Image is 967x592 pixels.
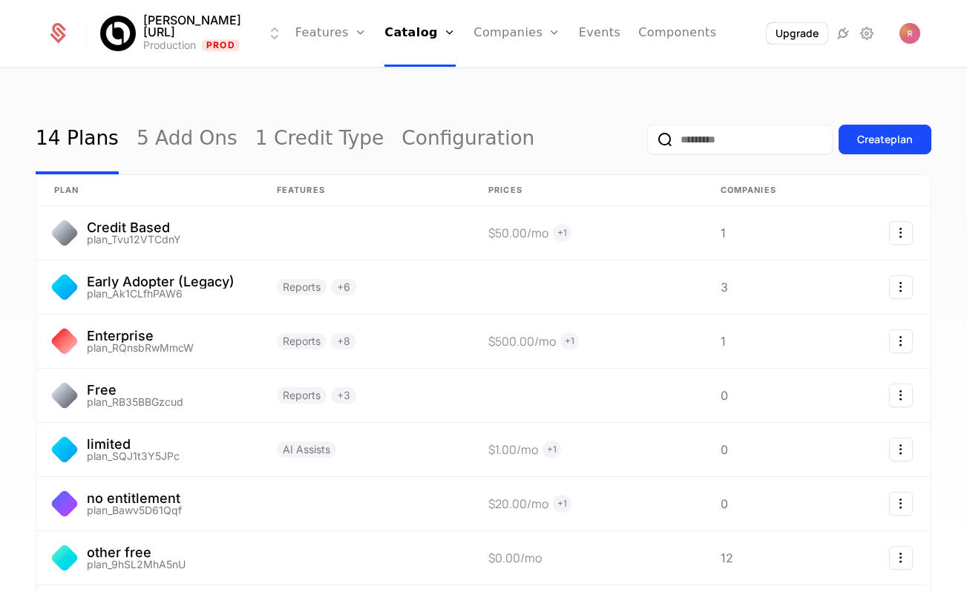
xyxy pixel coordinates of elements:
span: Prod [202,39,240,51]
div: Production [143,38,196,53]
button: Open user button [899,23,920,44]
button: Select action [889,438,913,461]
a: Configuration [401,105,534,174]
a: Settings [858,24,876,42]
button: Select action [889,221,913,245]
th: plan [36,175,259,206]
span: [PERSON_NAME][URL] [143,14,251,38]
button: Select action [889,546,913,570]
a: Integrations [834,24,852,42]
a: 5 Add Ons [137,105,237,174]
th: Prices [471,175,703,206]
img: Billy.ai [100,16,136,51]
a: 1 Credit Type [255,105,384,174]
img: Ryan [899,23,920,44]
button: Select action [889,384,913,407]
a: 14 Plans [36,105,119,174]
button: Select action [889,492,913,516]
button: Select action [889,275,913,299]
button: Select environment [105,14,283,53]
th: Features [259,175,471,206]
button: Select action [889,329,913,353]
button: Upgrade [767,23,827,44]
button: Createplan [839,125,931,154]
th: Companies [703,175,822,206]
div: Create plan [857,132,913,147]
